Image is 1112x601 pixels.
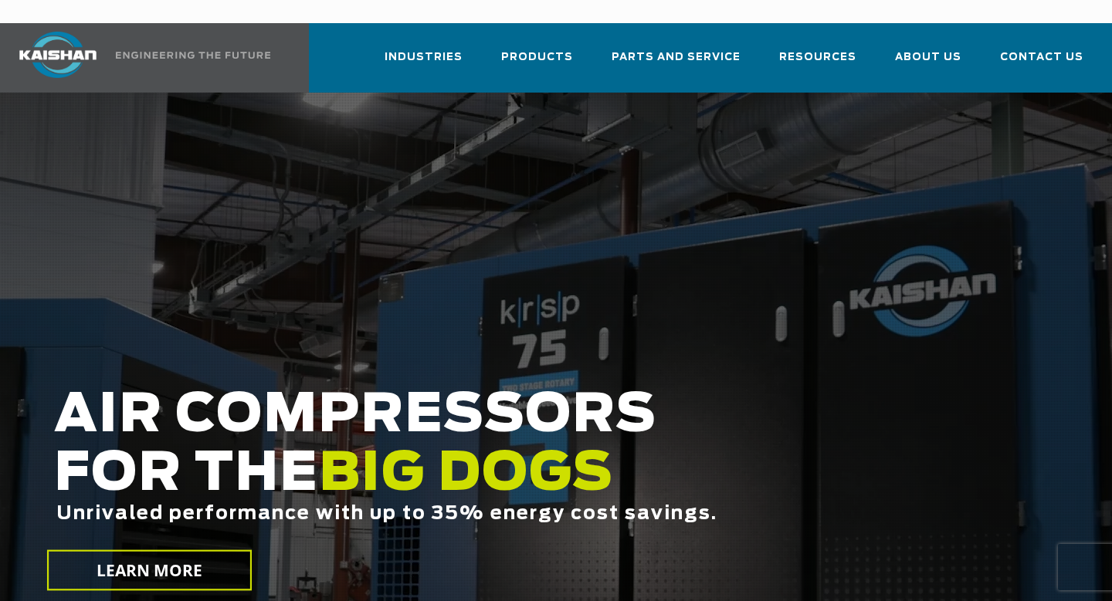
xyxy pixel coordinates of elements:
span: Products [501,49,573,66]
a: Industries [385,37,463,89]
span: Contact Us [1000,49,1083,66]
h2: AIR COMPRESSORS FOR THE [54,387,888,572]
a: Products [501,37,573,89]
a: LEARN MORE [47,550,252,591]
span: About Us [895,49,961,66]
a: Resources [779,37,856,89]
span: Resources [779,49,856,66]
span: Parts and Service [612,49,741,66]
a: About Us [895,37,961,89]
span: Industries [385,49,463,66]
span: Unrivaled performance with up to 35% energy cost savings. [56,505,717,523]
a: Contact Us [1000,37,1083,89]
span: LEARN MORE [96,559,202,582]
img: Engineering the future [116,52,270,59]
a: Parts and Service [612,37,741,89]
span: BIG DOGS [319,448,614,501]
